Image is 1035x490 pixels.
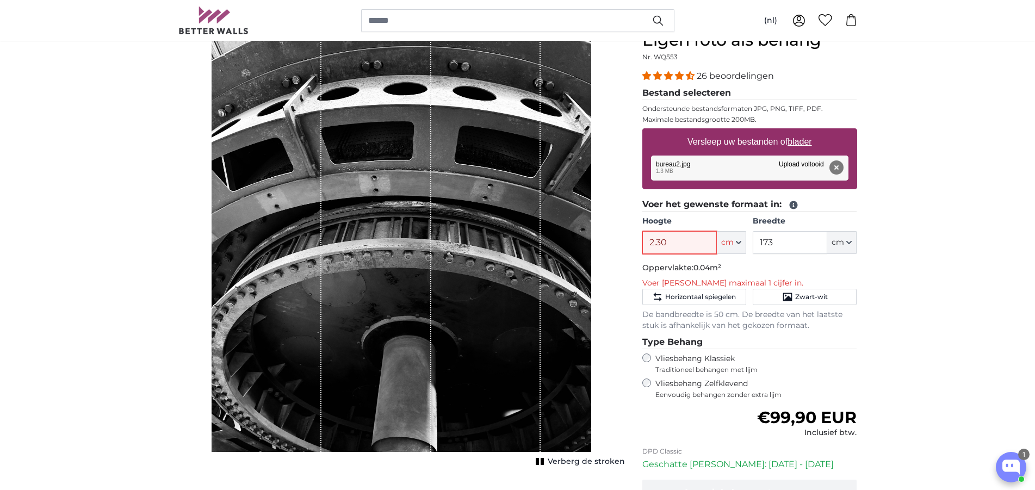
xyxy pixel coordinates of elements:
[642,71,697,81] span: 4.54 stars
[996,452,1026,482] button: Open chatbox
[642,104,857,113] p: Ondersteunde bestandsformaten JPG, PNG, TIFF, PDF.
[697,71,774,81] span: 26 beoordelingen
[532,454,625,469] button: Verberg de stroken
[827,231,857,254] button: cm
[642,458,857,471] p: Geschatte [PERSON_NAME]: [DATE] - [DATE]
[642,115,857,124] p: Maximale bestandsgrootte 200MB.
[655,365,837,374] span: Traditioneel behangen met lijm
[753,289,857,305] button: Zwart-wit
[642,309,857,331] p: De bandbreedte is 50 cm. De breedte van het laatste stuk is afhankelijk van het gekozen formaat.
[683,131,816,153] label: Versleep uw bestanden of
[721,237,734,248] span: cm
[642,289,746,305] button: Horizontaal spiegelen
[1018,449,1030,460] div: 1
[655,379,857,399] label: Vliesbehang Zelfklevend
[642,278,857,289] p: Voer [PERSON_NAME] maximaal 1 cijfer in.
[178,30,625,466] div: 1 of 1
[178,7,249,34] img: Betterwalls
[665,293,736,301] span: Horizontaal spiegelen
[717,231,746,254] button: cm
[548,456,625,467] span: Verberg de stroken
[655,390,857,399] span: Eenvoudig behangen zonder extra lijm
[642,216,746,227] label: Hoogte
[642,198,857,212] legend: Voer het gewenste formaat in:
[788,137,811,146] u: blader
[757,427,857,438] div: Inclusief btw.
[642,53,678,61] span: Nr. WQ553
[755,11,786,30] button: (nl)
[655,353,837,374] label: Vliesbehang Klassiek
[642,263,857,274] p: Oppervlakte:
[642,447,857,456] p: DPD Classic
[693,263,721,272] span: 0.04m²
[753,216,857,227] label: Breedte
[757,407,857,427] span: €99,90 EUR
[795,293,828,301] span: Zwart-wit
[832,237,844,248] span: cm
[642,336,857,349] legend: Type Behang
[642,86,857,100] legend: Bestand selecteren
